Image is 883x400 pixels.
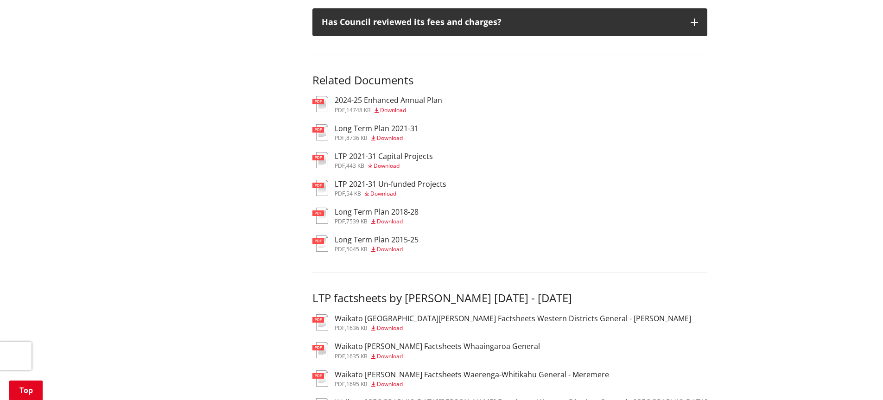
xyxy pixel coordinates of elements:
[335,162,345,170] span: pdf
[335,135,419,141] div: ,
[335,180,446,189] h3: LTP 2021-31 Un-funded Projects
[312,152,433,169] a: LTP 2021-31 Capital Projects pdf,443 KB Download
[840,361,874,394] iframe: Messenger Launcher
[312,8,707,36] button: Has Council reviewed its fees and charges?
[377,352,403,360] span: Download
[312,96,442,113] a: 2024-25 Enhanced Annual Plan pdf,14748 KB Download
[335,134,345,142] span: pdf
[346,106,371,114] span: 14748 KB
[335,235,419,244] h3: Long Term Plan 2015-25
[335,370,609,379] h3: Waikato [PERSON_NAME] Factsheets Waerenga-Whitikahu General - Meremere
[312,96,328,112] img: document-pdf.svg
[346,134,368,142] span: 8736 KB
[335,245,345,253] span: pdf
[312,342,328,358] img: document-pdf.svg
[335,325,691,331] div: ,
[346,352,368,360] span: 1635 KB
[374,162,400,170] span: Download
[9,381,43,400] a: Top
[346,217,368,225] span: 7539 KB
[377,380,403,388] span: Download
[335,342,540,351] h3: Waikato [PERSON_NAME] Factsheets Whaaingaroa General
[335,354,540,359] div: ,
[335,314,691,323] h3: Waikato [GEOGRAPHIC_DATA][PERSON_NAME] Factsheets Western Districts General - [PERSON_NAME]
[335,247,419,252] div: ,
[377,324,403,332] span: Download
[335,352,345,360] span: pdf
[335,324,345,332] span: pdf
[312,292,707,305] h3: LTP factsheets by [PERSON_NAME] [DATE] - [DATE]
[312,370,328,387] img: document-pdf.svg
[335,152,433,161] h3: LTP 2021-31 Capital Projects
[370,190,396,197] span: Download
[335,217,345,225] span: pdf
[335,190,345,197] span: pdf
[312,180,328,196] img: document-pdf.svg
[335,124,419,133] h3: Long Term Plan 2021-31
[322,18,681,27] div: Has Council reviewed its fees and charges?
[335,219,419,224] div: ,
[335,381,609,387] div: ,
[346,162,364,170] span: 443 KB
[312,314,691,331] a: Waikato [GEOGRAPHIC_DATA][PERSON_NAME] Factsheets Western Districts General - [PERSON_NAME] pdf,1...
[312,124,328,140] img: document-pdf.svg
[335,108,442,113] div: ,
[346,190,361,197] span: 54 KB
[312,208,419,224] a: Long Term Plan 2018-28 pdf,7539 KB Download
[312,342,540,359] a: Waikato [PERSON_NAME] Factsheets Whaaingaroa General pdf,1635 KB Download
[377,245,403,253] span: Download
[312,152,328,168] img: document-pdf.svg
[312,124,419,141] a: Long Term Plan 2021-31 pdf,8736 KB Download
[312,208,328,224] img: document-pdf.svg
[335,191,446,197] div: ,
[312,314,328,330] img: document-pdf.svg
[312,74,707,87] h3: Related Documents
[335,163,433,169] div: ,
[377,134,403,142] span: Download
[312,235,328,252] img: document-pdf.svg
[312,235,419,252] a: Long Term Plan 2015-25 pdf,5045 KB Download
[312,180,446,197] a: LTP 2021-31 Un-funded Projects pdf,54 KB Download
[346,324,368,332] span: 1636 KB
[335,106,345,114] span: pdf
[335,96,442,105] h3: 2024-25 Enhanced Annual Plan
[312,370,609,387] a: Waikato [PERSON_NAME] Factsheets Waerenga-Whitikahu General - Meremere pdf,1695 KB Download
[335,380,345,388] span: pdf
[346,245,368,253] span: 5045 KB
[377,217,403,225] span: Download
[380,106,406,114] span: Download
[335,208,419,216] h3: Long Term Plan 2018-28
[346,380,368,388] span: 1695 KB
